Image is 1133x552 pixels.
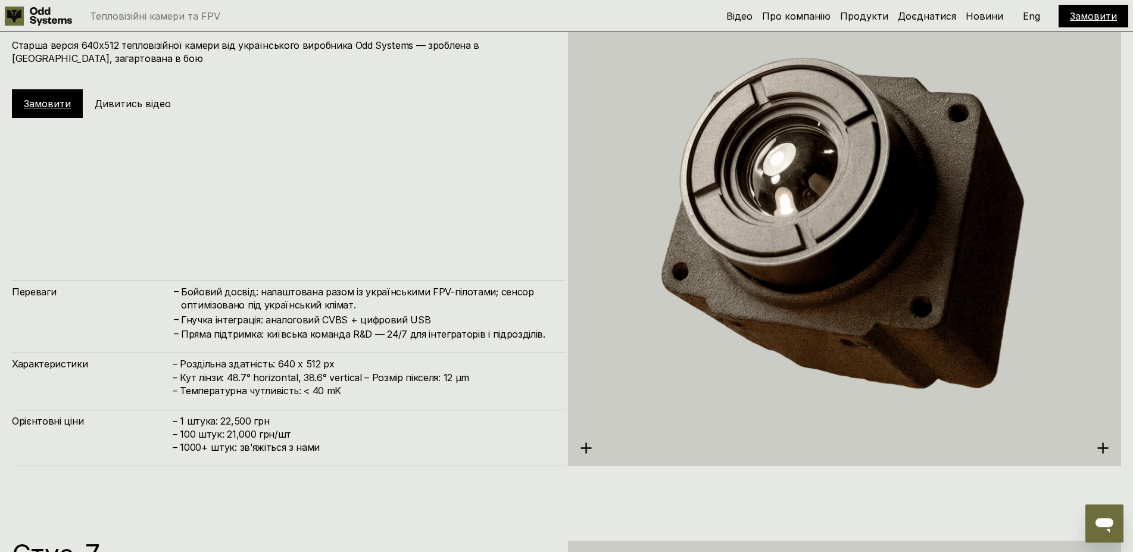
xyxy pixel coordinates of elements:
h4: – [174,285,179,298]
h4: – 1 штука: 22,500 грн – 100 штук: 21,000 грн/шт [173,414,554,454]
h4: – [174,312,179,325]
iframe: Кнопка, открывающая окно обмена сообщениями; идет разговор [1085,504,1123,542]
h4: Старша версія 640х512 тепловізійної камери від українського виробника Odd Systems — зроблена в [G... [12,39,554,66]
h4: Характеристики [12,357,173,370]
h5: Дивитись відео [95,97,171,110]
h4: Бойовий досвід: налаштована разом із українськими FPV-пілотами; сенсор оптимізовано під українськ... [181,285,554,312]
a: Відео [726,10,753,22]
a: Про компанію [762,10,831,22]
h4: Орієнтовні ціни [12,414,173,428]
a: Замовити [24,98,71,110]
a: Замовити [1070,10,1117,22]
p: Тепловізійні камери та FPV [90,11,220,21]
h4: – Роздільна здатність: 640 x 512 px – Кут лінзи: 48.7° horizontal, 38.6° vertical – Розмір піксел... [173,357,554,397]
h4: Пряма підтримка: київська команда R&D — 24/7 для інтеграторів і підрозділів. [181,328,554,341]
p: Eng [1023,11,1040,21]
h4: Переваги [12,285,173,298]
a: Новини [966,10,1003,22]
a: Продукти [840,10,888,22]
a: Доєднатися [898,10,956,22]
span: – ⁠1000+ штук: звʼяжіться з нами [173,441,320,453]
h4: – [174,327,179,340]
h4: Гнучка інтеграція: аналоговий CVBS + цифровий USB [181,313,554,326]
